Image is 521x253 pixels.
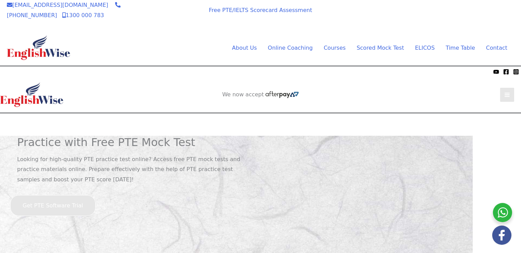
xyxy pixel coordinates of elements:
[262,43,318,53] a: Online CoachingMenu Toggle
[357,45,404,51] span: Scored Mock Test
[3,68,40,75] span: We now accept
[226,43,262,53] a: About UsMenu Toggle
[503,69,509,75] a: Facebook
[324,45,346,51] span: Courses
[219,91,302,98] aside: Header Widget 2
[163,16,182,20] img: Afterpay-Logo
[268,45,313,51] span: Online Coaching
[41,70,60,74] img: Afterpay-Logo
[7,2,121,19] a: [PHONE_NUMBER]
[215,43,507,53] nav: Site Navigation: Main Menu
[154,8,191,15] span: We now accept
[209,7,312,13] a: Free PTE/IELTS Scorecard Assessment
[222,91,264,98] span: We now accept
[351,43,409,53] a: Scored Mock TestMenu Toggle
[232,45,257,51] span: About Us
[446,45,475,51] span: Time Table
[201,113,321,136] aside: Header Widget 1
[62,12,104,19] a: 1300 000 783
[440,43,481,53] a: Time TableMenu Toggle
[513,69,519,75] a: Instagram
[481,43,507,53] a: Contact
[401,9,507,23] a: AI SCORED PTE SOFTWARE REGISTER FOR FREE SOFTWARE TRIAL
[17,154,256,185] p: Looking for high-quality PTE practice test online? Access free PTE mock tests and practice materi...
[208,119,314,133] a: AI SCORED PTE SOFTWARE REGISTER FOR FREE SOFTWARE TRIAL
[318,43,351,53] a: CoursesMenu Toggle
[265,91,299,98] img: Afterpay-Logo
[415,45,435,51] span: ELICOS
[486,45,507,51] span: Contact
[7,2,108,8] a: [EMAIL_ADDRESS][DOMAIN_NAME]
[493,69,499,75] a: YouTube
[17,136,256,149] h1: Practice with Free PTE Mock Test
[10,195,96,216] button: Get PTE Software Trial
[394,4,514,26] aside: Header Widget 1
[492,226,511,245] img: white-facebook.png
[409,43,440,53] a: ELICOS
[7,35,70,60] img: cropped-ew-logo
[10,202,96,209] a: Get PTE Software Trial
